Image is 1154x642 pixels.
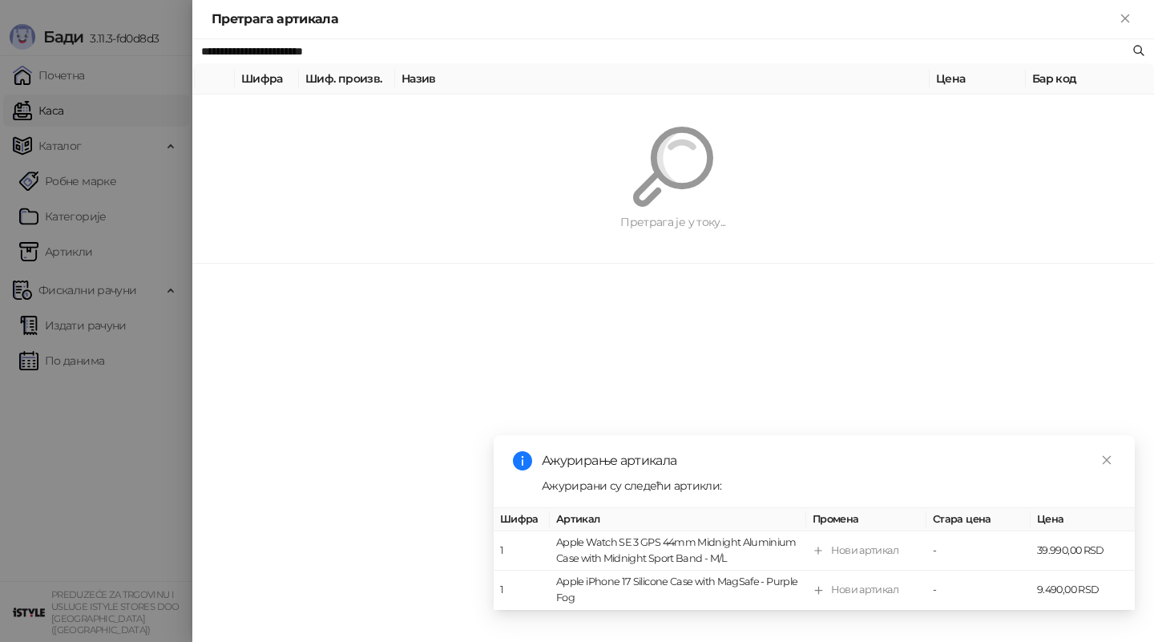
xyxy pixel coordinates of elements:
[494,532,550,571] td: 1
[1101,454,1112,466] span: close
[494,508,550,531] th: Шифра
[1026,63,1154,95] th: Бар код
[926,508,1031,531] th: Стара цена
[513,451,532,470] span: info-circle
[231,213,1116,231] div: Претрага је у току...
[550,571,806,611] td: Apple iPhone 17 Silicone Case with MagSafe - Purple Fog
[930,63,1026,95] th: Цена
[299,63,395,95] th: Шиф. произв.
[831,583,898,599] div: Нови артикал
[831,543,898,559] div: Нови артикал
[395,63,930,95] th: Назив
[212,10,1116,29] div: Претрага артикала
[542,451,1116,470] div: Ажурирање артикала
[1031,571,1135,611] td: 9.490,00 RSD
[494,571,550,611] td: 1
[1031,508,1135,531] th: Цена
[926,532,1031,571] td: -
[1031,532,1135,571] td: 39.990,00 RSD
[1098,451,1116,469] a: Close
[542,477,1116,495] div: Ажурирани су следећи артикли:
[926,571,1031,611] td: -
[235,63,299,95] th: Шифра
[550,508,806,531] th: Артикал
[806,508,926,531] th: Промена
[1116,10,1135,29] button: Close
[550,532,806,571] td: Apple Watch SE 3 GPS 44mm Midnight Aluminium Case with Midnight Sport Band - M/L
